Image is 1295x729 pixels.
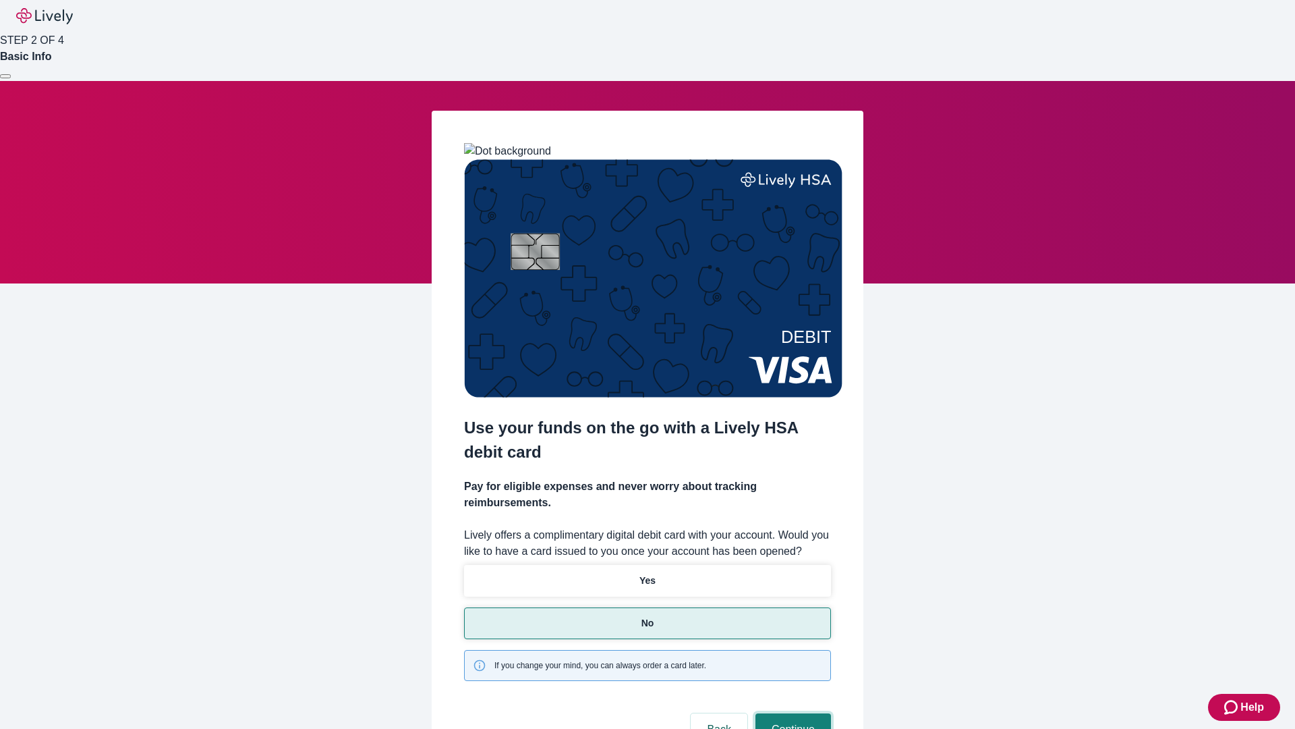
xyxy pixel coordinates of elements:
svg: Zendesk support icon [1224,699,1240,715]
label: Lively offers a complimentary digital debit card with your account. Would you like to have a card... [464,527,831,560]
p: Yes [639,574,656,588]
img: Lively [16,8,73,24]
span: If you change your mind, you can always order a card later. [494,659,706,672]
span: Help [1240,699,1264,715]
p: No [641,616,654,630]
button: No [464,607,831,639]
h2: Use your funds on the go with a Lively HSA debit card [464,416,831,464]
button: Yes [464,565,831,597]
img: Debit card [464,159,842,398]
img: Dot background [464,143,551,159]
button: Zendesk support iconHelp [1208,694,1280,721]
h4: Pay for eligible expenses and never worry about tracking reimbursements. [464,479,831,511]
